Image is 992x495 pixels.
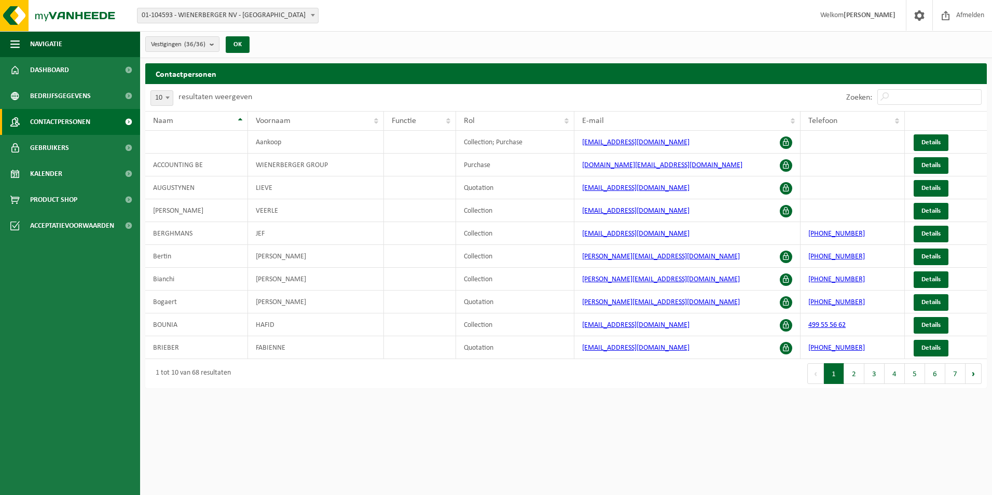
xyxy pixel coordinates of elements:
[30,135,69,161] span: Gebruikers
[150,364,231,383] div: 1 tot 10 van 68 resultaten
[885,363,905,384] button: 4
[808,230,865,238] a: [PHONE_NUMBER]
[456,176,575,199] td: Quotation
[145,36,219,52] button: Vestigingen(36/36)
[808,276,865,283] a: [PHONE_NUMBER]
[808,344,865,352] a: [PHONE_NUMBER]
[178,93,252,101] label: resultaten weergeven
[145,63,987,84] h2: Contactpersonen
[921,345,941,351] span: Details
[30,213,114,239] span: Acceptatievoorwaarden
[456,268,575,291] td: Collection
[914,180,948,197] a: Details
[456,313,575,336] td: Collection
[151,37,205,52] span: Vestigingen
[582,253,740,260] a: [PERSON_NAME][EMAIL_ADDRESS][DOMAIN_NAME]
[921,208,941,214] span: Details
[582,276,740,283] a: [PERSON_NAME][EMAIL_ADDRESS][DOMAIN_NAME]
[914,294,948,311] a: Details
[456,131,575,154] td: Collection; Purchase
[807,363,824,384] button: Previous
[914,157,948,174] a: Details
[145,313,248,336] td: BOUNIA
[824,363,844,384] button: 1
[914,134,948,151] a: Details
[153,117,173,125] span: Naam
[582,344,690,352] a: [EMAIL_ADDRESS][DOMAIN_NAME]
[914,226,948,242] a: Details
[582,161,742,169] a: [DOMAIN_NAME][EMAIL_ADDRESS][DOMAIN_NAME]
[966,363,982,384] button: Next
[145,154,248,176] td: ACCOUNTING BE
[248,245,384,268] td: [PERSON_NAME]
[456,245,575,268] td: Collection
[30,161,62,187] span: Kalender
[921,253,941,260] span: Details
[145,199,248,222] td: [PERSON_NAME]
[925,363,945,384] button: 6
[582,117,604,125] span: E-mail
[151,91,173,105] span: 10
[808,117,837,125] span: Telefoon
[914,271,948,288] a: Details
[921,322,941,328] span: Details
[844,363,864,384] button: 2
[808,321,846,329] a: 499 55 56 62
[808,253,865,260] a: [PHONE_NUMBER]
[30,57,69,83] span: Dashboard
[582,139,690,146] a: [EMAIL_ADDRESS][DOMAIN_NAME]
[137,8,318,23] span: 01-104593 - WIENERBERGER NV - KORTRIJK
[30,83,91,109] span: Bedrijfsgegevens
[921,185,941,191] span: Details
[582,207,690,215] a: [EMAIL_ADDRESS][DOMAIN_NAME]
[145,176,248,199] td: AUGUSTYNEN
[248,199,384,222] td: VEERLE
[921,230,941,237] span: Details
[145,245,248,268] td: Bertin
[30,31,62,57] span: Navigatie
[456,222,575,245] td: Collection
[256,117,291,125] span: Voornaam
[248,154,384,176] td: WIENERBERGER GROUP
[846,93,872,102] label: Zoeken:
[456,291,575,313] td: Quotation
[921,299,941,306] span: Details
[392,117,416,125] span: Functie
[30,187,77,213] span: Product Shop
[914,317,948,334] a: Details
[945,363,966,384] button: 7
[248,268,384,291] td: [PERSON_NAME]
[456,336,575,359] td: Quotation
[914,249,948,265] a: Details
[808,298,865,306] a: [PHONE_NUMBER]
[30,109,90,135] span: Contactpersonen
[921,276,941,283] span: Details
[456,154,575,176] td: Purchase
[582,230,690,238] a: [EMAIL_ADDRESS][DOMAIN_NAME]
[150,90,173,106] span: 10
[226,36,250,53] button: OK
[905,363,925,384] button: 5
[248,222,384,245] td: JEF
[145,291,248,313] td: Bogaert
[844,11,895,19] strong: [PERSON_NAME]
[464,117,475,125] span: Rol
[914,203,948,219] a: Details
[145,268,248,291] td: Bianchi
[248,131,384,154] td: Aankoop
[582,298,740,306] a: [PERSON_NAME][EMAIL_ADDRESS][DOMAIN_NAME]
[248,291,384,313] td: [PERSON_NAME]
[582,321,690,329] a: [EMAIL_ADDRESS][DOMAIN_NAME]
[248,313,384,336] td: HAFID
[921,139,941,146] span: Details
[248,336,384,359] td: FABIENNE
[921,162,941,169] span: Details
[145,222,248,245] td: BERGHMANS
[184,41,205,48] count: (36/36)
[582,184,690,192] a: [EMAIL_ADDRESS][DOMAIN_NAME]
[145,336,248,359] td: BRIEBER
[248,176,384,199] td: LIEVE
[914,340,948,356] a: Details
[456,199,575,222] td: Collection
